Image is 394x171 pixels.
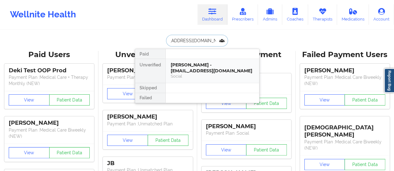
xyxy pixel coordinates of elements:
[9,127,90,139] p: Payment Plan : Medical Care Biweekly (NEW)
[304,67,385,74] div: [PERSON_NAME]
[107,121,188,127] p: Payment Plan : Unmatched Plan
[148,135,188,146] button: Patient Data
[107,160,188,167] div: JB
[304,159,345,170] button: View
[304,94,345,106] button: View
[337,4,369,25] a: Medications
[9,94,50,106] button: View
[369,4,394,25] a: Account
[107,67,188,74] div: [PERSON_NAME]
[135,93,165,103] div: Failed
[304,139,385,151] p: Payment Plan : Medical Care Biweekly (NEW)
[9,67,90,74] div: Deki Test OOP Prod
[135,49,165,59] div: Paid
[246,144,287,155] button: Patient Data
[107,88,148,99] button: View
[227,4,258,25] a: Prescribers
[206,98,247,109] button: View
[304,74,385,87] p: Payment Plan : Medical Care Biweekly (NEW)
[9,119,90,127] div: [PERSON_NAME]
[107,135,148,146] button: View
[103,50,192,60] div: Unverified Users
[9,147,50,158] button: View
[49,147,90,158] button: Patient Data
[308,4,337,25] a: Therapists
[49,94,90,106] button: Patient Data
[384,68,394,93] a: Report Bug
[107,74,188,80] p: Payment Plan : Unmatched Plan
[282,4,308,25] a: Coaches
[300,50,390,60] div: Failed Payment Users
[344,159,385,170] button: Patient Data
[171,74,254,79] div: Social
[304,119,385,138] div: [DEMOGRAPHIC_DATA][PERSON_NAME]
[344,94,385,106] button: Patient Data
[206,123,287,130] div: [PERSON_NAME]
[135,59,165,83] div: Unverified
[258,4,282,25] a: Admins
[107,113,188,120] div: [PERSON_NAME]
[206,144,247,155] button: View
[171,62,254,74] div: [PERSON_NAME] - [EMAIL_ADDRESS][DOMAIN_NAME]
[197,4,227,25] a: Dashboard
[9,74,90,87] p: Payment Plan : Medical Care + Therapy Monthly (NEW)
[4,50,94,60] div: Paid Users
[135,83,165,93] div: Skipped
[246,98,287,109] button: Patient Data
[206,130,287,136] p: Payment Plan : Social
